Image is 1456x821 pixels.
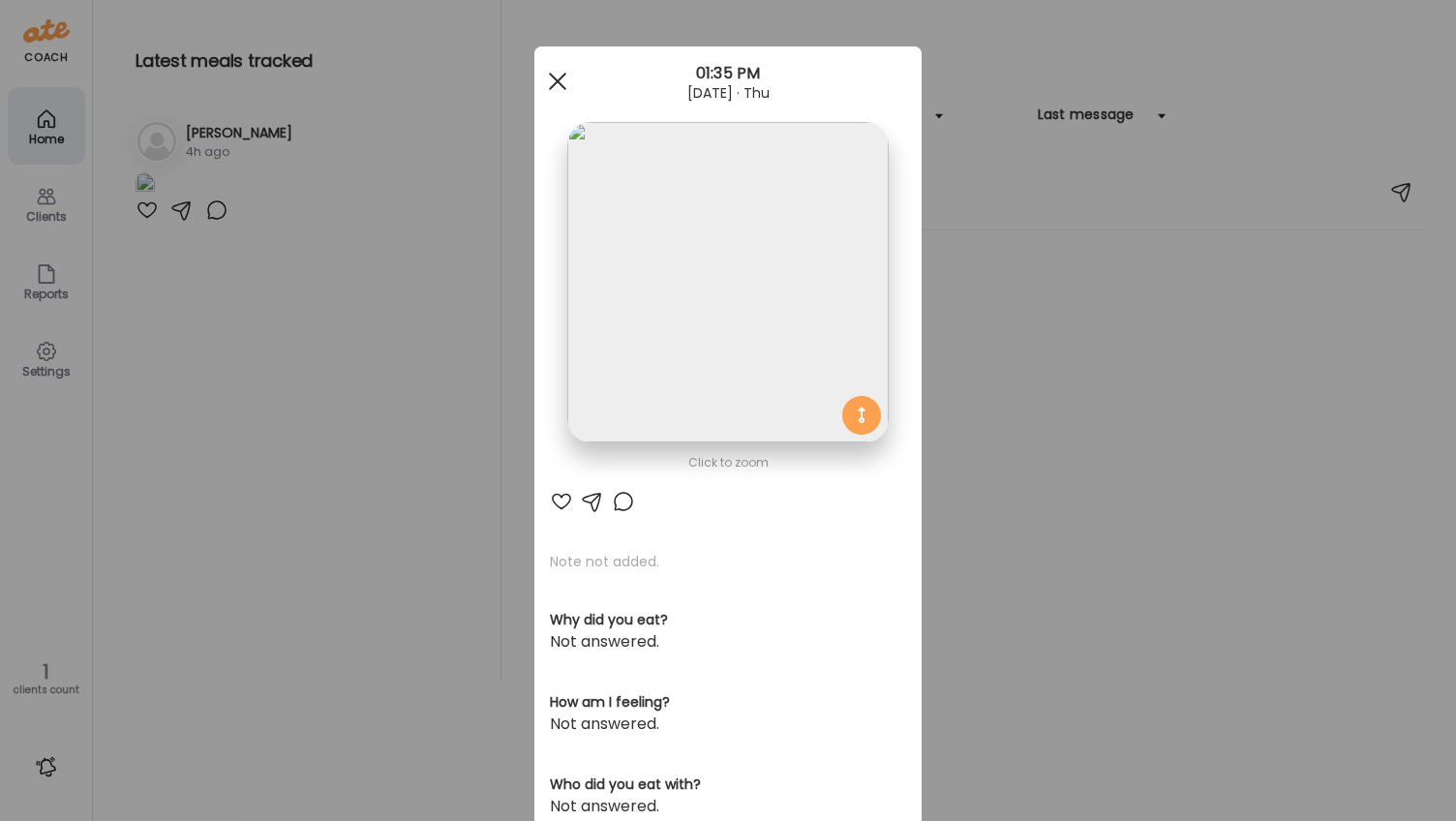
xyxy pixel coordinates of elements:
[550,775,906,795] h3: Who did you eat with?
[550,610,906,630] h3: Why did you eat?
[550,795,906,818] div: Not answered.
[550,692,906,713] h3: How am I feeling?
[534,62,922,85] div: 01:35 PM
[534,85,922,101] div: [DATE] · Thu
[550,451,906,474] div: Click to zoom
[550,713,906,736] div: Not answered.
[550,552,906,571] p: Note not added.
[567,122,888,442] img: images%2FsJ9XeQdcwWNYljZeQpfYD6Irk503%2FO0CCLC41LVle7Xf7IsyZ%2FmKKbSCHmxFJ1XbKJulPv_1080
[550,630,906,654] div: Not answered.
